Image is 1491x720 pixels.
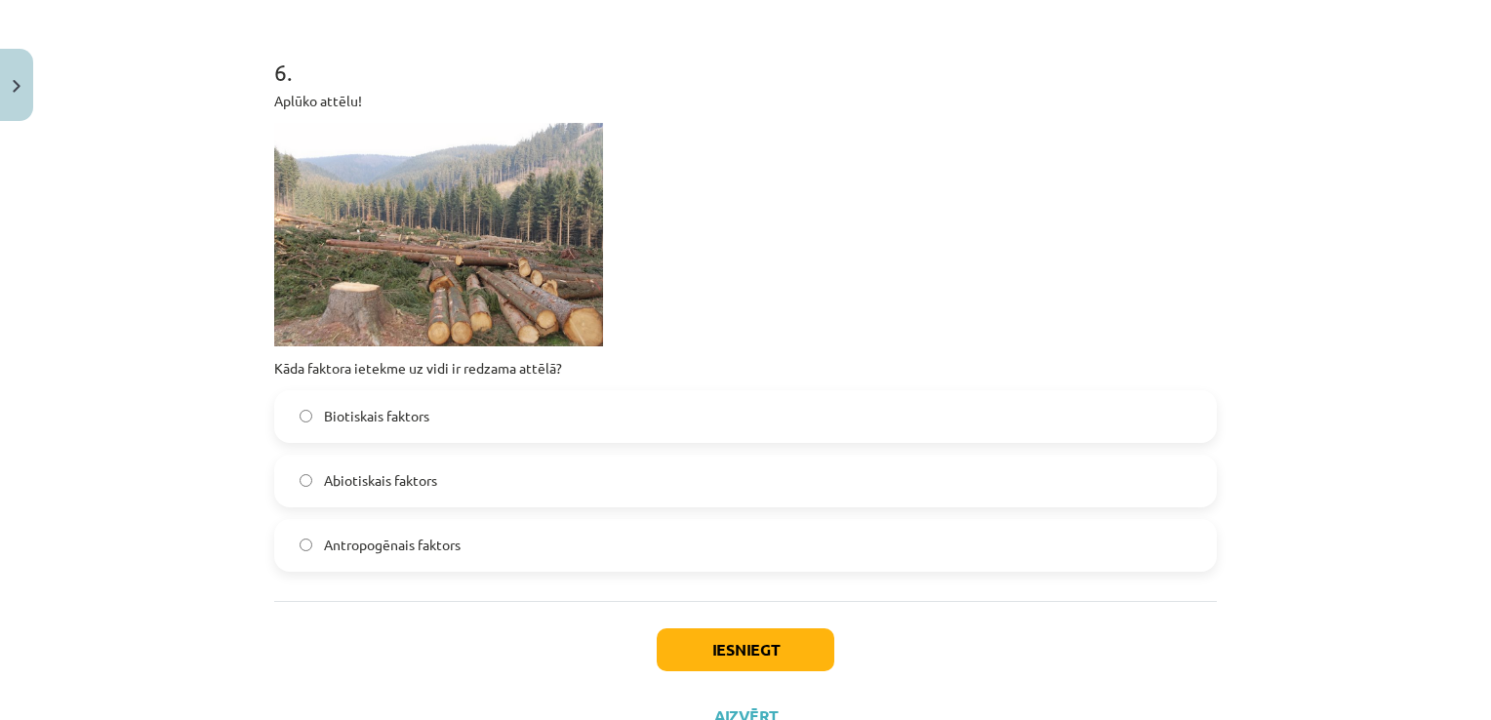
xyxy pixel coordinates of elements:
[657,628,834,671] button: Iesniegt
[324,470,437,491] span: Abiotiskais faktors
[13,80,20,93] img: icon-close-lesson-0947bae3869378f0d4975bcd49f059093ad1ed9edebbc8119c70593378902aed.svg
[274,91,1217,111] p: Aplūko attēlu!
[324,406,429,426] span: Biotiskais faktors
[324,535,461,555] span: Antropogēnais faktors
[274,24,1217,85] h1: 6 .
[300,539,312,551] input: Antropogēnais faktors
[300,474,312,487] input: Abiotiskais faktors
[274,358,1217,379] p: Kāda faktora ietekme uz vidi ir redzama attēlā?
[300,410,312,422] input: Biotiskais faktors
